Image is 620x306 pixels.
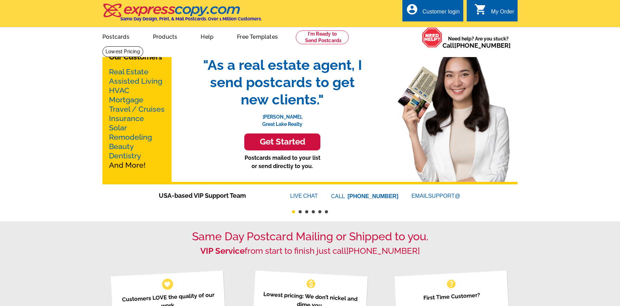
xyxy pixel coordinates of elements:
[325,210,328,213] button: 6 of 6
[422,9,460,18] div: Customer login
[196,133,369,150] a: Get Started
[422,27,443,48] img: help
[196,154,369,170] p: Postcards mailed to your list or send directly to you.
[491,9,514,18] div: My Order
[290,192,303,200] font: LIVE
[312,210,315,213] button: 4 of 6
[306,278,317,289] span: monetization_on
[109,67,148,76] a: Real Estate
[428,192,461,200] font: SUPPORT@
[411,193,461,199] a: EMAILSUPPORT@
[474,3,487,16] i: shopping_cart
[200,246,245,256] strong: VIP Service
[454,42,511,49] a: [PHONE_NUMBER]
[102,230,518,243] h1: Same Day Postcard Mailing or Shipped to you.
[102,246,518,256] h2: from start to finish just call
[318,210,321,213] button: 5 of 6
[109,67,165,170] p: And More!
[109,142,134,151] a: Beauty
[109,114,144,123] a: Insurance
[190,28,225,44] a: Help
[226,28,289,44] a: Free Templates
[406,8,460,16] a: account_circle Customer login
[109,77,162,85] a: Assisted Living
[159,191,270,200] span: USA-based VIP Support Team
[109,151,141,160] a: Dentistry
[120,16,262,21] h4: Same Day Design, Print, & Mail Postcards. Over 1 Million Customers.
[290,193,318,199] a: LIVECHAT
[109,105,165,113] a: Travel / Cruises
[109,123,127,132] a: Solar
[305,210,308,213] button: 3 of 6
[142,28,189,44] a: Products
[292,210,295,213] button: 1 of 6
[299,210,302,213] button: 2 of 6
[474,8,514,16] a: shopping_cart My Order
[109,86,129,95] a: HVAC
[348,193,399,199] a: [PHONE_NUMBER]
[446,278,457,289] span: help
[346,246,420,256] a: [PHONE_NUMBER]
[403,290,500,303] p: First Time Customer?
[91,28,140,44] a: Postcards
[196,108,369,128] p: [PERSON_NAME], Great Lake Realty
[109,133,152,141] a: Remodeling
[406,3,418,16] i: account_circle
[443,35,514,49] span: Need help? Are you stuck?
[196,56,369,108] span: "As a real estate agent, I send postcards to get new clients."
[164,280,171,288] span: favorite
[253,137,312,147] h3: Get Started
[443,42,511,49] span: Call
[331,192,346,201] font: CALL
[102,8,262,21] a: Same Day Design, Print, & Mail Postcards. Over 1 Million Customers.
[109,95,143,104] a: Mortgage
